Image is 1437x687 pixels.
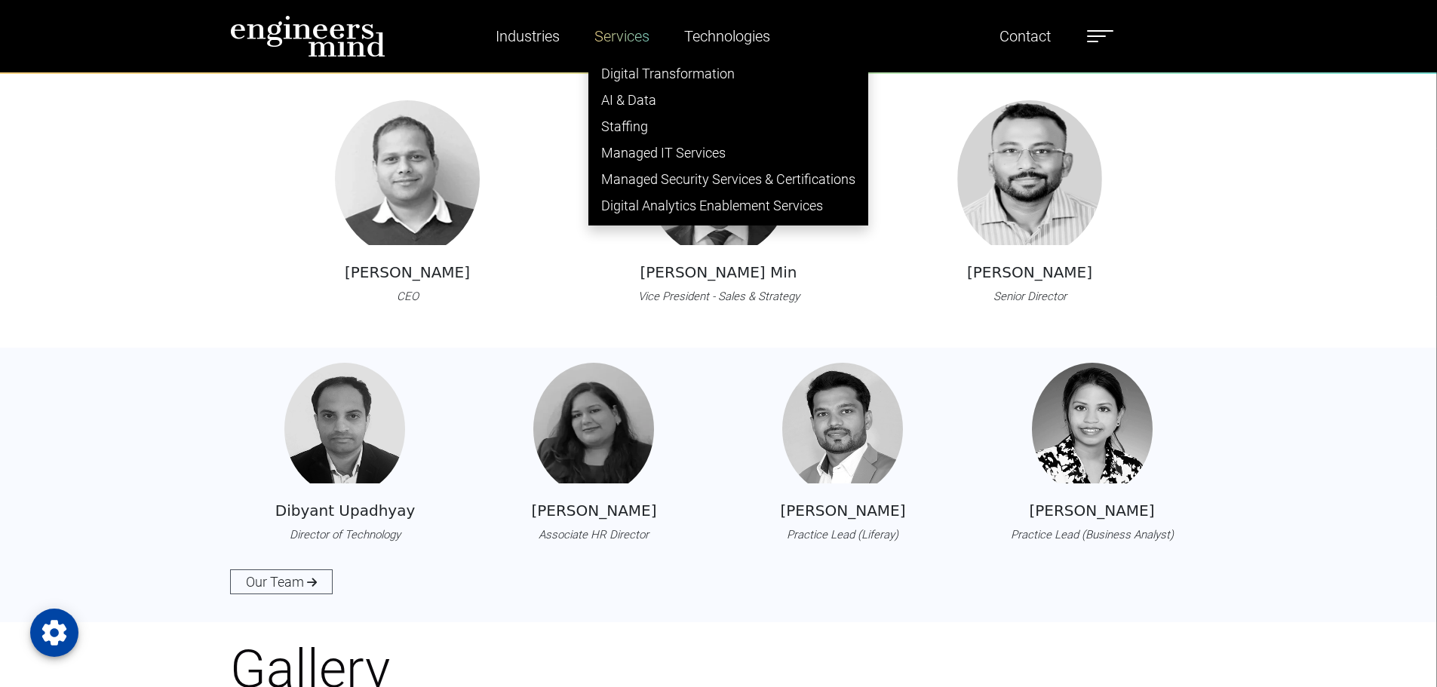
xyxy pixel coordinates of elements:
h5: [PERSON_NAME] Min [640,263,797,281]
i: Associate HR Director [539,528,649,541]
a: AI & Data [589,87,867,113]
a: Staffing [589,113,867,140]
i: Practice Lead (Liferay) [787,528,898,541]
a: Technologies [678,19,776,54]
h5: [PERSON_NAME] [531,501,656,520]
i: CEO [397,290,419,303]
i: Vice President - Sales & Strategy [638,290,800,303]
i: Senior Director [993,290,1067,303]
i: Director of Technology [290,528,401,541]
h5: [PERSON_NAME] [780,501,905,520]
h5: [PERSON_NAME] [967,263,1092,281]
a: Managed IT Services [589,140,867,166]
a: Digital Analytics Enablement Services [589,192,867,219]
img: logo [230,15,385,57]
a: Digital Transformation [589,60,867,87]
a: Contact [993,19,1057,54]
ul: Industries [588,54,868,225]
a: Industries [490,19,566,54]
i: Practice Lead (Business Analyst) [1011,528,1174,541]
h5: [PERSON_NAME] [345,263,470,281]
h5: [PERSON_NAME] [1029,501,1154,520]
a: Our Team [230,569,333,594]
a: Services [588,19,656,54]
a: Managed Security Services & Certifications [589,166,867,192]
h5: Dibyant Upadhyay [275,501,416,520]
